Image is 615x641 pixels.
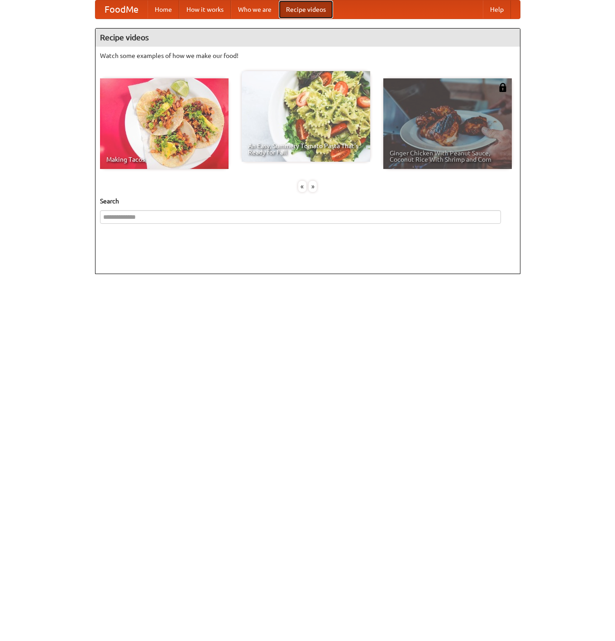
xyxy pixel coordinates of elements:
a: Help [483,0,511,19]
a: Recipe videos [279,0,333,19]
h5: Search [100,197,515,206]
a: How it works [179,0,231,19]
p: Watch some examples of how we make our food! [100,51,515,60]
a: Who we are [231,0,279,19]
span: Making Tacos [106,156,222,163]
a: Making Tacos [100,78,229,169]
div: » [309,181,317,192]
img: 483408.png [498,83,507,92]
span: An Easy, Summery Tomato Pasta That's Ready for Fall [248,143,364,155]
div: « [298,181,306,192]
a: Home [148,0,179,19]
a: An Easy, Summery Tomato Pasta That's Ready for Fall [242,71,370,162]
h4: Recipe videos [95,29,520,47]
a: FoodMe [95,0,148,19]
